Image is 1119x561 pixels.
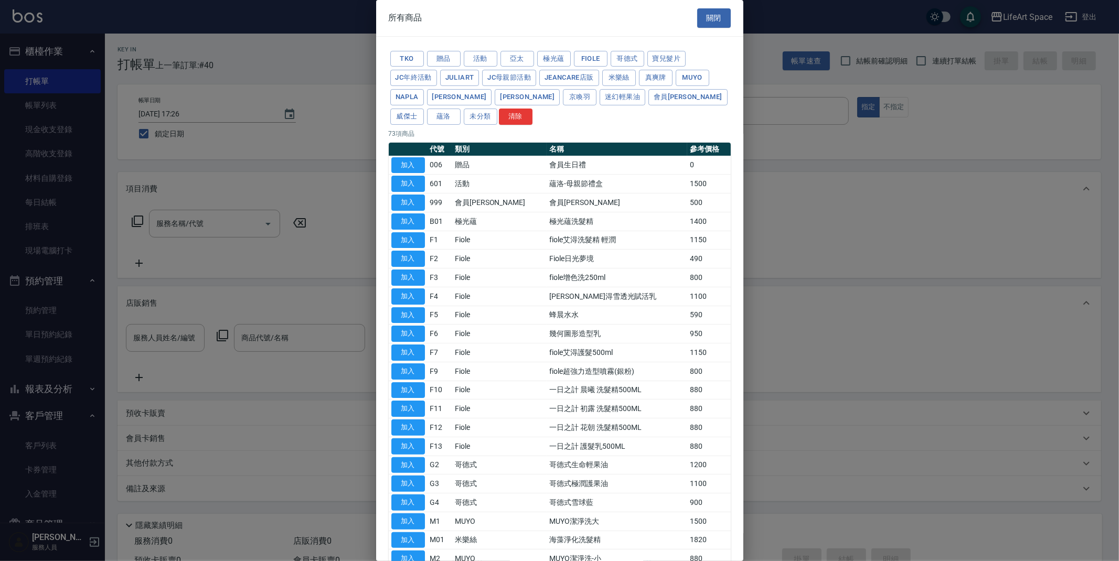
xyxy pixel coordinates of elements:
td: 1400 [687,212,730,231]
td: Fiole [452,287,547,306]
td: F13 [428,437,452,456]
td: F9 [428,362,452,381]
td: Fiole [452,418,547,437]
td: 800 [687,362,730,381]
button: 加入 [391,401,425,417]
button: 米樂絲 [602,70,636,86]
button: MUYO [676,70,709,86]
button: 京喚羽 [563,89,596,105]
button: 活動 [464,51,497,67]
button: Tko [390,51,424,67]
button: 亞太 [500,51,534,67]
th: 名稱 [547,143,687,156]
td: F3 [428,268,452,287]
td: G3 [428,474,452,493]
td: 哥德式 [452,493,547,512]
td: G2 [428,456,452,474]
td: 幾何圖形造型乳 [547,325,687,343]
td: 會員[PERSON_NAME] [452,193,547,212]
td: 1150 [687,231,730,250]
button: 加入 [391,307,425,323]
td: 1150 [687,343,730,362]
button: 加入 [391,195,425,211]
td: F4 [428,287,452,306]
button: 加入 [391,363,425,380]
button: 加入 [391,232,425,249]
td: 哥德式 [452,456,547,474]
td: F7 [428,343,452,362]
button: 加入 [391,438,425,455]
button: 加入 [391,382,425,398]
button: 加入 [391,326,425,342]
button: 加入 [391,251,425,267]
td: M01 [428,531,452,549]
td: Fiole日光夢境 [547,250,687,268]
td: 800 [687,268,730,287]
button: 威傑士 [390,109,424,125]
td: 601 [428,175,452,193]
td: Fiole [452,306,547,325]
button: Napla [390,89,424,105]
td: Fiole [452,325,547,343]
button: JC年終活動 [390,70,437,86]
td: 極光蘊洗髮精 [547,212,687,231]
td: Fiole [452,362,547,381]
td: 1100 [687,474,730,493]
th: 參考價格 [687,143,730,156]
td: 蘊洛-母親節禮盒 [547,175,687,193]
button: 清除 [499,109,532,125]
td: 880 [687,400,730,418]
button: JuliArt [440,70,479,86]
td: F11 [428,400,452,418]
button: 加入 [391,344,425,361]
td: 會員生日禮 [547,156,687,175]
td: fiole艾淂洗髮精 輕潤 [547,231,687,250]
span: 所有商品 [389,13,422,23]
td: 哥德式生命輕果油 [547,456,687,474]
td: Fiole [452,268,547,287]
td: F6 [428,325,452,343]
td: 哥德式 [452,474,547,493]
td: Fiole [452,250,547,268]
button: 加入 [391,288,425,305]
td: 1200 [687,456,730,474]
td: 0 [687,156,730,175]
td: 590 [687,306,730,325]
td: 950 [687,325,730,343]
td: 1820 [687,531,730,549]
button: 蘊洛 [427,109,461,125]
td: 900 [687,493,730,512]
td: 880 [687,381,730,400]
button: 加入 [391,494,425,511]
button: [PERSON_NAME] [427,89,492,105]
td: F1 [428,231,452,250]
td: MUYO潔淨洗大 [547,512,687,531]
button: 加入 [391,457,425,473]
td: Fiole [452,381,547,400]
td: F5 [428,306,452,325]
button: 未分類 [464,109,497,125]
th: 代號 [428,143,452,156]
td: 極光蘊 [452,212,547,231]
button: [PERSON_NAME] [495,89,560,105]
button: 迷幻輕果油 [600,89,645,105]
td: 1500 [687,512,730,531]
td: Fiole [452,231,547,250]
td: 活動 [452,175,547,193]
td: 米樂絲 [452,531,547,549]
td: B01 [428,212,452,231]
td: 一日之計 晨曦 洗髮精500ML [547,381,687,400]
td: 880 [687,418,730,437]
td: 一日之計 初露 洗髮精500ML [547,400,687,418]
td: fiole增色洗250ml [547,268,687,287]
p: 73 項商品 [389,129,731,138]
td: F10 [428,381,452,400]
td: 490 [687,250,730,268]
button: 加入 [391,213,425,230]
td: 500 [687,193,730,212]
button: JeanCare店販 [539,70,599,86]
td: 蜂晨水水 [547,306,687,325]
button: Fiole [574,51,608,67]
th: 類別 [452,143,547,156]
button: 加入 [391,157,425,174]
